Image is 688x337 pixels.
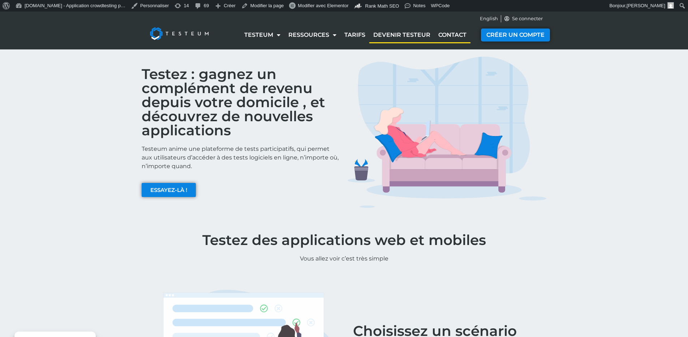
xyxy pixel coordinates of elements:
[434,27,470,43] a: Contact
[340,27,369,43] a: Tarifs
[481,29,550,41] a: CRÉER UN COMPTE
[284,27,340,43] a: Ressources
[504,15,543,22] a: Se connecter
[480,15,498,22] a: English
[510,15,543,22] span: Se connecter
[627,3,665,8] span: [PERSON_NAME]
[142,145,340,171] p: Testeum anime une plateforme de tests participatifs, qui permet aux utilisateurs d’accéder à des ...
[142,183,196,197] a: ESSAYEZ-LÀ !
[142,19,217,48] img: Testeum Logo - Application crowdtesting platform
[235,27,476,43] nav: Menu
[298,3,348,8] span: Modifier avec Elementor
[150,187,187,193] span: ESSAYEZ-LÀ !
[348,57,546,208] img: TESTERS IMG 1
[138,254,550,263] p: Vous allez voir c’est très simple
[369,27,434,43] a: Devenir testeur
[142,67,340,137] h2: Testez : gagnez un complément de revenu depuis votre domicile , et découvrez de nouvelles applica...
[138,233,550,247] h1: Testez des applications web et mobiles
[486,32,545,38] span: CRÉER UN COMPTE
[240,27,284,43] a: Testeum
[365,3,399,9] span: Rank Math SEO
